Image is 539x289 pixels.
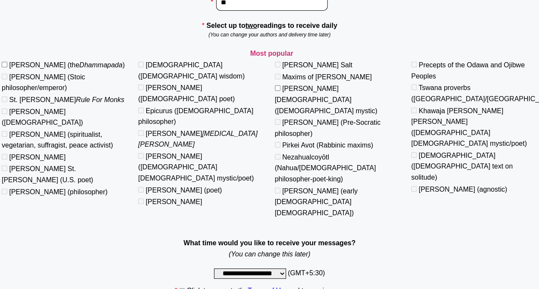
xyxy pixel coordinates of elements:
label: [PERSON_NAME] ([DEMOGRAPHIC_DATA]) [2,108,83,126]
em: Dhammapada [79,61,123,69]
label: St. [PERSON_NAME] [9,96,124,103]
em: (You can change your authors and delivery time later) [208,32,331,38]
label: [PERSON_NAME] (philosopher) [9,188,107,196]
label: [PERSON_NAME][DEMOGRAPHIC_DATA] ([DEMOGRAPHIC_DATA] mystic) [275,85,377,114]
label: Maxims of [PERSON_NAME] [282,73,372,81]
label: [PERSON_NAME] St. [PERSON_NAME] (U.S. poet) [2,165,93,184]
label: [PERSON_NAME] ([DEMOGRAPHIC_DATA] [DEMOGRAPHIC_DATA] mystic/poet) [138,153,254,182]
label: [PERSON_NAME] [9,154,66,161]
strong: Most popular [250,50,293,57]
label: [PERSON_NAME] (spiritualist, vegetarian, suffragist, peace activist) [2,131,113,149]
label: Epicurus ([DEMOGRAPHIC_DATA] philosopher) [138,107,253,126]
label: Pirkei Avot (Rabbinic maxims) [282,141,373,149]
strong: Select up to readings to receive daily [206,22,337,29]
label: [PERSON_NAME] ([DEMOGRAPHIC_DATA] poet) [138,84,235,102]
span: (GMT+5:30) [288,269,325,277]
label: [PERSON_NAME] Salt [282,61,352,69]
label: [PERSON_NAME] (Stoic philosopher/emperor) [2,73,85,92]
label: [DEMOGRAPHIC_DATA] ([DEMOGRAPHIC_DATA] wisdom) [138,61,244,80]
em: [MEDICAL_DATA][PERSON_NAME] [138,130,257,148]
em: (You can change this later) [229,250,310,258]
label: [PERSON_NAME] (the ) [9,61,124,69]
label: [DEMOGRAPHIC_DATA] ([DEMOGRAPHIC_DATA] text on solitude) [411,152,513,181]
label: Precepts of the Odawa and Ojibwe Peoples [411,61,525,80]
label: Khawaja [PERSON_NAME] [PERSON_NAME] ([DEMOGRAPHIC_DATA] [DEMOGRAPHIC_DATA] mystic/poet) [411,107,527,148]
u: two [245,22,257,29]
label: [PERSON_NAME] (Pre-Socratic philosopher) [275,119,381,137]
strong: What time would you like to receive your messages? [184,239,355,247]
label: [PERSON_NAME] (agnostic) [419,186,507,193]
label: [PERSON_NAME] [146,198,202,205]
label: Nezahualcoyōtl (Nahua/[DEMOGRAPHIC_DATA] philosopher-poet-king) [275,154,376,183]
em: Rule For Monks [76,96,124,103]
label: [PERSON_NAME] (early [DEMOGRAPHIC_DATA] [DEMOGRAPHIC_DATA]) [275,187,358,217]
label: [PERSON_NAME] (poet) [146,187,222,194]
label: [PERSON_NAME] [138,130,257,148]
